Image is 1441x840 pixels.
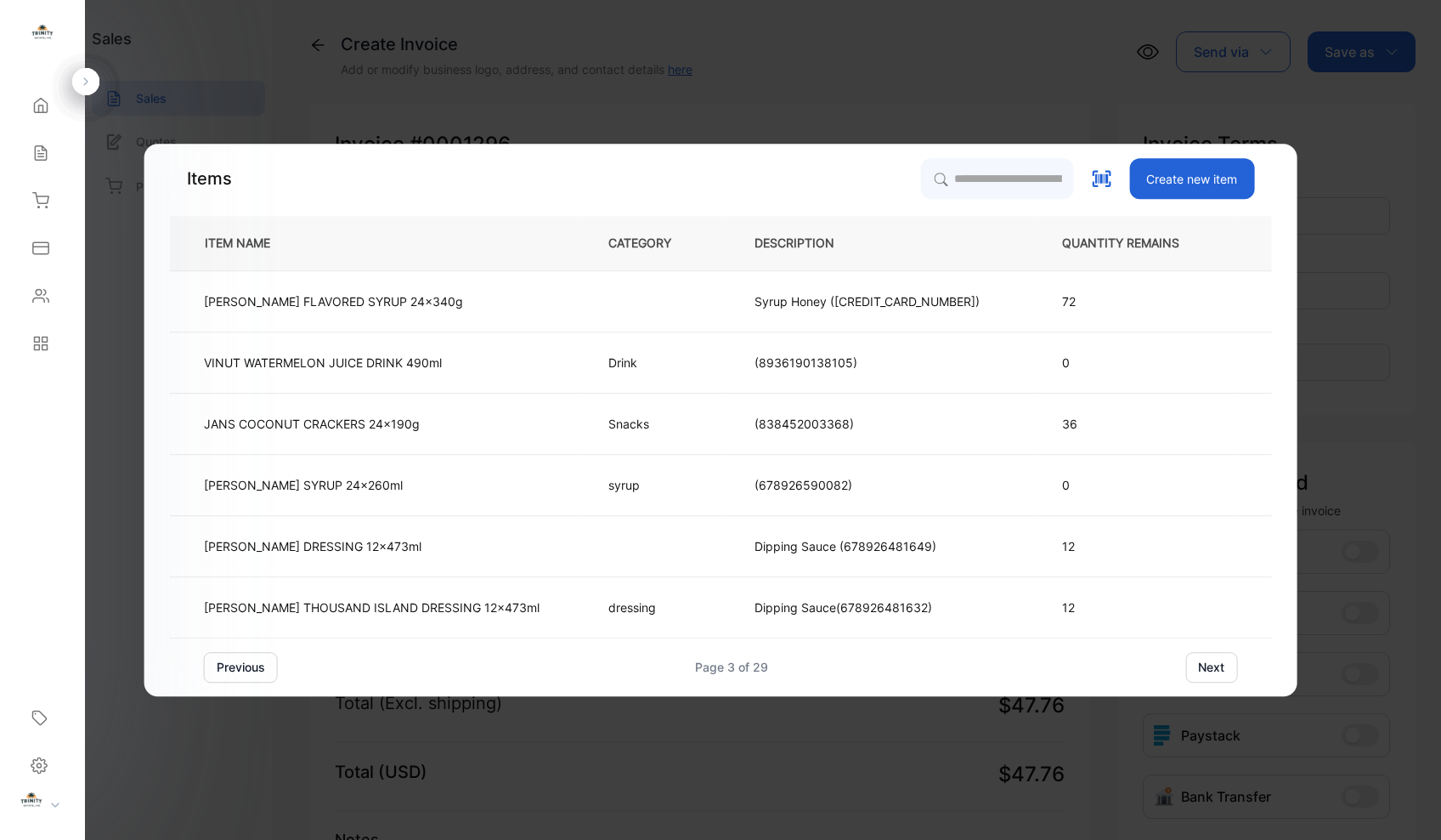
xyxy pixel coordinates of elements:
p: 0 [1062,354,1206,372]
p: [PERSON_NAME] DRESSING 12x473ml [204,537,421,555]
button: next [1185,652,1237,683]
div: Page 3 of 29 [695,658,768,676]
p: 12 [1062,599,1206,616]
p: Dipping Sauce (678926481649) [754,537,936,555]
p: 36 [1062,415,1206,433]
p: QUANTITY REMAINS [1062,235,1206,253]
p: (8936190138105) [754,354,857,372]
p: 12 [1062,537,1206,555]
p: Items [187,166,232,191]
p: Drink [608,354,647,372]
p: ITEM NAME [198,235,297,253]
p: UNIT PRICE [1263,235,1349,253]
button: previous [204,652,278,683]
p: Snacks [608,415,649,433]
p: JANS COCONUT CRACKERS 24x190g [204,415,420,433]
img: profile [19,790,44,815]
img: logo [30,22,55,48]
p: dressing [608,599,656,616]
button: Open LiveChat chat widget [14,7,65,58]
p: (678926590082) [754,476,852,494]
p: syrup [608,476,647,494]
p: 0 [1062,476,1206,494]
p: 72 [1062,292,1206,310]
p: Dipping Sauce(678926481632) [754,599,932,616]
p: [PERSON_NAME] FLAVORED SYRUP 24x340g [204,292,463,310]
button: Create new item [1129,158,1254,199]
p: [PERSON_NAME] THOUSAND ISLAND DRESSING 12x473ml [204,599,540,616]
p: VINUT WATERMELON JUICE DRINK 490ml [204,354,442,372]
p: (838452003368) [754,415,854,433]
p: DESCRIPTION [754,235,862,253]
p: Syrup Honey ([CREDIT_CARD_NUMBER]) [754,292,980,310]
p: [PERSON_NAME] SYRUP 24x260ml [204,476,403,494]
p: CATEGORY [608,235,698,253]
